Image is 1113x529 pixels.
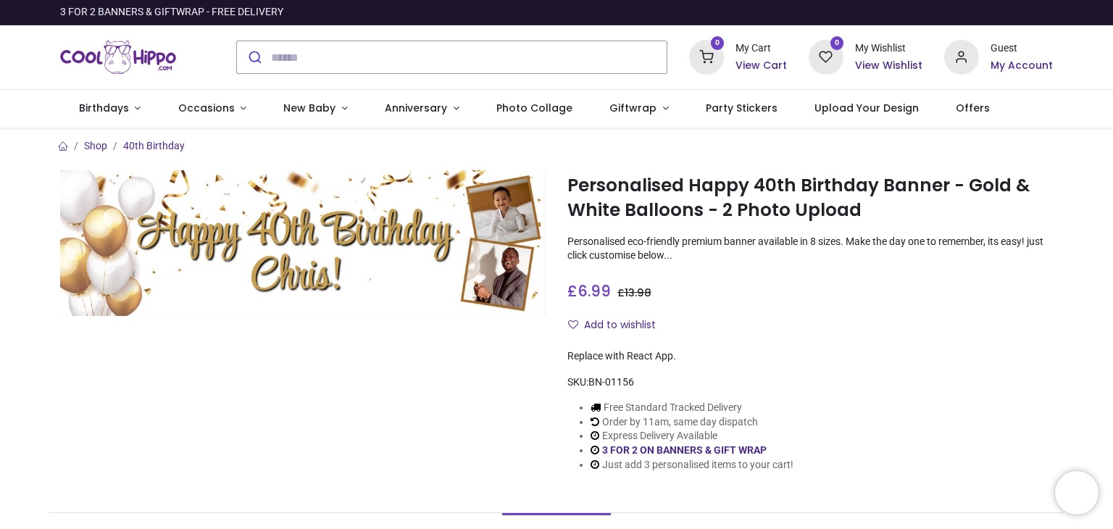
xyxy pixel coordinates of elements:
a: New Baby [265,90,367,128]
a: View Cart [735,59,787,73]
span: Party Stickers [706,101,778,115]
i: Add to wishlist [568,320,578,330]
span: Giftwrap [609,101,656,115]
span: Occasions [178,101,235,115]
a: 40th Birthday [123,140,185,151]
a: My Account [991,59,1053,73]
div: SKU: [567,375,1053,390]
sup: 0 [830,36,844,50]
span: Birthdays [79,101,129,115]
div: My Cart [735,41,787,56]
iframe: Brevo live chat [1055,471,1099,515]
button: Submit [237,41,271,73]
li: Order by 11am, same day dispatch [591,415,793,430]
img: Cool Hippo [60,37,176,78]
li: Express Delivery Available [591,429,793,443]
span: BN-01156 [588,376,634,388]
span: Upload Your Design [814,101,919,115]
img: Personalised Happy 40th Birthday Banner - Gold & White Balloons - 2 Photo Upload [60,170,546,316]
a: 3 FOR 2 ON BANNERS & GIFT WRAP [602,444,767,456]
a: Anniversary [366,90,478,128]
span: £ [567,280,611,301]
a: Occasions [159,90,265,128]
span: £ [617,286,651,300]
div: Guest [991,41,1053,56]
div: My Wishlist [855,41,922,56]
button: Add to wishlistAdd to wishlist [567,313,668,338]
span: 13.98 [625,286,651,300]
li: Free Standard Tracked Delivery [591,401,793,415]
span: 6.99 [578,280,611,301]
a: View Wishlist [855,59,922,73]
a: Logo of Cool Hippo [60,37,176,78]
p: Personalised eco-friendly premium banner available in 8 sizes. Make the day one to remember, its ... [567,235,1053,263]
li: Just add 3 personalised items to your cart! [591,458,793,472]
a: Shop [84,140,107,151]
span: Anniversary [385,101,447,115]
h1: Personalised Happy 40th Birthday Banner - Gold & White Balloons - 2 Photo Upload [567,173,1053,223]
a: Giftwrap [591,90,687,128]
a: Birthdays [60,90,159,128]
a: 0 [809,51,843,62]
span: New Baby [283,101,335,115]
span: Photo Collage [496,101,572,115]
div: Replace with React App. [567,349,1053,364]
div: 3 FOR 2 BANNERS & GIFTWRAP - FREE DELIVERY [60,5,283,20]
span: Offers [956,101,990,115]
iframe: Customer reviews powered by Trustpilot [749,5,1053,20]
sup: 0 [711,36,725,50]
a: 0 [689,51,724,62]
